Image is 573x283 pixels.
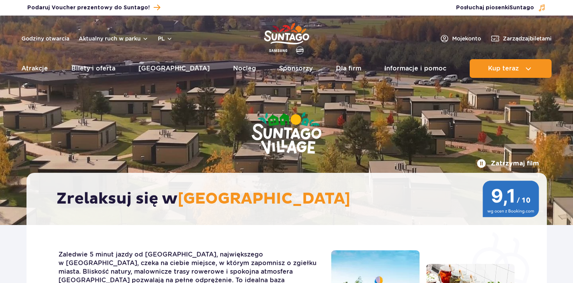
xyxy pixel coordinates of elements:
span: Kup teraz [488,65,519,72]
a: Dla firm [336,59,361,78]
span: Posłuchaj piosenki [456,4,534,12]
a: Mojekonto [440,34,481,43]
a: Godziny otwarcia [21,35,69,42]
span: Moje konto [452,35,481,42]
span: Podaruj Voucher prezentowy do Suntago! [27,4,150,12]
button: Posłuchaj piosenkiSuntago [456,4,546,12]
a: Sponsorzy [279,59,313,78]
button: Aktualny ruch w parku [79,35,149,42]
a: Park of Poland [264,19,309,55]
span: Zarządzaj biletami [503,35,552,42]
a: Podaruj Voucher prezentowy do Suntago! [27,2,160,13]
span: Suntago [509,5,534,11]
button: Kup teraz [470,59,552,78]
h2: Zrelaksuj się w [57,189,525,209]
a: [GEOGRAPHIC_DATA] [138,59,210,78]
img: 9,1/10 wg ocen z Booking.com [483,181,539,217]
a: Informacje i pomoc [384,59,446,78]
a: Nocleg [233,59,256,78]
a: Bilety i oferta [71,59,115,78]
span: [GEOGRAPHIC_DATA] [178,189,350,209]
img: Suntago Village [220,82,353,186]
a: Zarządzajbiletami [490,34,552,43]
button: pl [158,35,173,42]
button: Zatrzymaj film [477,159,539,168]
a: Atrakcje [21,59,48,78]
